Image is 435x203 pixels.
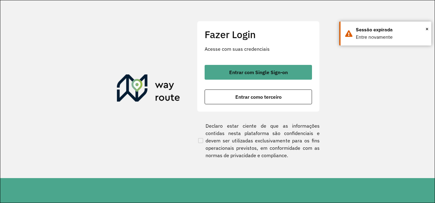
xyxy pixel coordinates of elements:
[425,24,429,34] button: Close
[205,45,312,53] p: Acesse com suas credenciais
[235,94,282,99] span: Entrar como terceiro
[117,74,180,104] img: Roteirizador AmbevTech
[205,65,312,80] button: button
[356,26,427,34] div: Sessão expirada
[205,29,312,40] h2: Fazer Login
[356,34,427,41] div: Entre novamente
[229,70,288,75] span: Entrar com Single Sign-on
[197,122,320,159] label: Declaro estar ciente de que as informações contidas nesta plataforma são confidenciais e devem se...
[425,24,429,34] span: ×
[205,90,312,104] button: button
